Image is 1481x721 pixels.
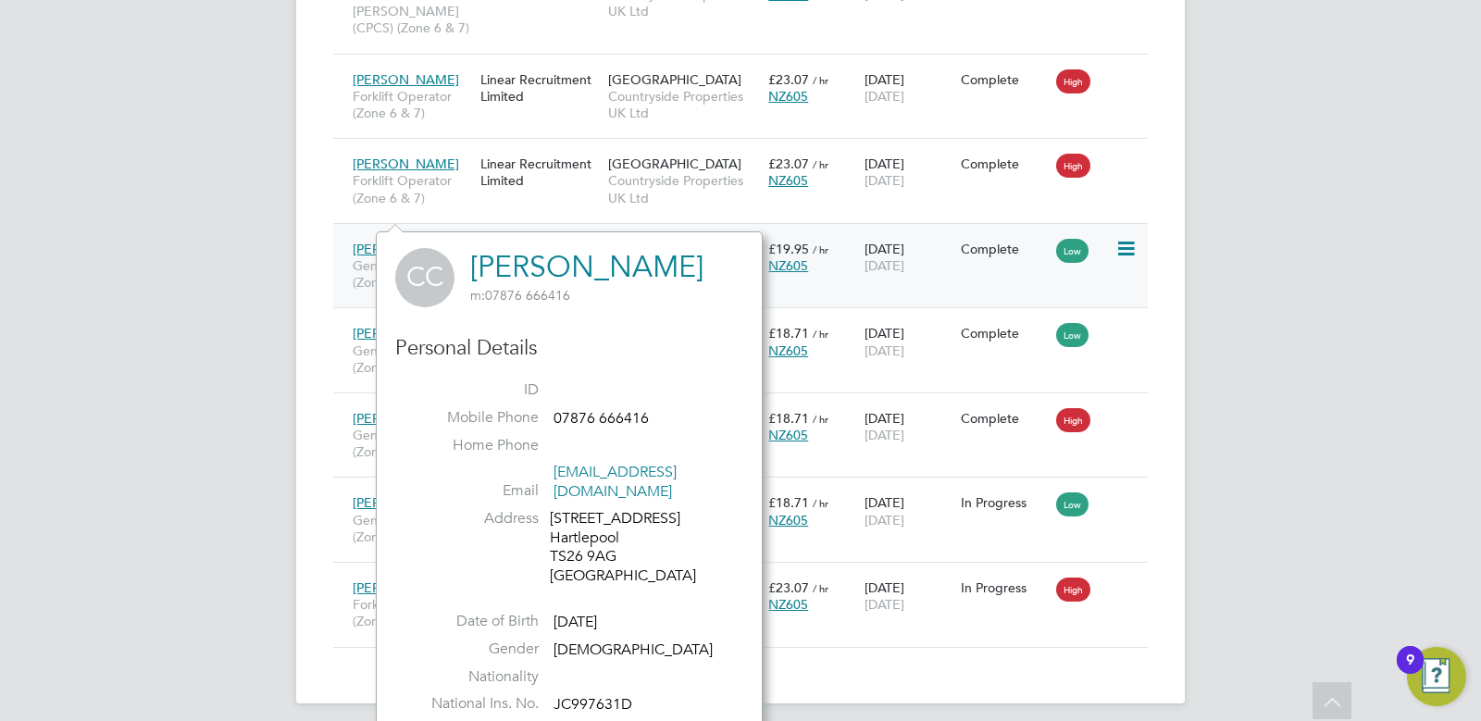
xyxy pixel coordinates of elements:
span: Low [1056,492,1089,516]
span: NZ605 [768,512,808,528]
span: Low [1056,323,1089,347]
span: General Labourer (Zone 7) [353,257,471,291]
div: Complete [961,71,1048,88]
a: [PERSON_NAME]General Labourer (Zone 7)Linear Recruitment Limited[GEOGRAPHIC_DATA]Countryside Prop... [348,315,1148,330]
span: NZ605 [768,342,808,359]
div: Linear Recruitment Limited [476,62,604,114]
div: In Progress [961,494,1048,511]
div: [STREET_ADDRESS] Hartlepool TS26 9AG [GEOGRAPHIC_DATA] [550,509,726,586]
span: General Labourer (Zone 7) [353,512,471,545]
span: JC997631D [554,696,632,715]
div: [DATE] [860,146,956,198]
span: Forklift Operator (Zone 6 & 7) [353,88,471,121]
a: [PERSON_NAME]General Labourer (Zone 7)Linear Recruitment Limited[GEOGRAPHIC_DATA]Countryside Prop... [348,230,1148,246]
span: [PERSON_NAME] [353,494,459,511]
a: [PERSON_NAME]General Labourer (Zone 7)Linear Recruitment Limited[GEOGRAPHIC_DATA]Countryside Prop... [348,484,1148,500]
span: [DATE] [865,172,904,189]
span: Forklift Operator (Zone 6 & 7) [353,596,471,629]
span: 07876 666416 [470,287,570,304]
div: Complete [961,241,1048,257]
span: £23.07 [768,579,809,596]
div: Complete [961,410,1048,427]
span: [DEMOGRAPHIC_DATA] [554,640,713,659]
a: [PERSON_NAME]Forklift Operator (Zone 6 & 7)Linear Recruitment Limited[GEOGRAPHIC_DATA]Countryside... [348,61,1148,77]
div: [DATE] [860,485,956,537]
span: [DATE] [554,613,597,631]
span: £18.71 [768,410,809,427]
span: High [1056,578,1090,602]
div: 9 [1406,660,1414,684]
div: In Progress [961,579,1048,596]
span: NZ605 [768,596,808,613]
span: [PERSON_NAME] [353,241,459,257]
span: General Labourer (Zone 7) [353,427,471,460]
span: £23.07 [768,155,809,172]
span: [DATE] [865,427,904,443]
label: Gender [409,640,539,659]
span: High [1056,69,1090,93]
span: NZ605 [768,427,808,443]
span: 07876 666416 [554,409,649,428]
div: [DATE] [860,316,956,367]
label: Date of Birth [409,612,539,631]
label: Address [409,509,539,528]
a: [PERSON_NAME]Forklift Operator (Zone 6 & 7)Linear Recruitment Limited[GEOGRAPHIC_DATA]Countryside... [348,145,1148,161]
button: Open Resource Center, 9 new notifications [1407,647,1466,706]
h3: Personal Details [395,335,743,362]
span: / hr [813,242,828,256]
span: [DATE] [865,257,904,274]
label: Mobile Phone [409,408,539,428]
label: ID [409,380,539,400]
span: m: [470,287,485,304]
span: NZ605 [768,88,808,105]
label: Nationality [409,667,539,687]
div: Complete [961,155,1048,172]
div: [DATE] [860,231,956,283]
span: Forklift Operator (Zone 6 & 7) [353,172,471,205]
span: [PERSON_NAME] [353,325,459,342]
div: Complete [961,325,1048,342]
label: Email [409,481,539,501]
div: [DATE] [860,62,956,114]
span: / hr [813,412,828,426]
span: / hr [813,73,828,87]
label: Home Phone [409,436,539,455]
span: [GEOGRAPHIC_DATA] [608,155,741,172]
span: High [1056,154,1090,178]
span: [PERSON_NAME] [353,155,459,172]
span: £19.95 [768,241,809,257]
div: [DATE] [860,401,956,453]
span: [PERSON_NAME] [353,410,459,427]
span: [PERSON_NAME] [353,579,459,596]
span: [DATE] [865,512,904,528]
a: [PERSON_NAME] [470,249,703,285]
div: [DATE] [860,570,956,622]
a: [PERSON_NAME]General Labourer (Zone 7)Linear Recruitment Limited[GEOGRAPHIC_DATA]Countryside Prop... [348,400,1148,416]
span: £18.71 [768,325,809,342]
span: [GEOGRAPHIC_DATA] [608,71,741,88]
span: / hr [813,157,828,171]
span: / hr [813,496,828,510]
span: CC [395,248,454,307]
span: / hr [813,327,828,341]
span: Low [1056,239,1089,263]
span: [DATE] [865,342,904,359]
span: £23.07 [768,71,809,88]
span: [DATE] [865,596,904,613]
span: Countryside Properties UK Ltd [608,172,759,205]
span: NZ605 [768,172,808,189]
span: / hr [813,581,828,595]
span: NZ605 [768,257,808,274]
a: [EMAIL_ADDRESS][DOMAIN_NAME] [554,463,677,501]
span: General Labourer (Zone 7) [353,342,471,376]
span: [PERSON_NAME] [353,71,459,88]
span: £18.71 [768,494,809,511]
span: Countryside Properties UK Ltd [608,88,759,121]
span: [DATE] [865,88,904,105]
label: National Ins. No. [409,694,539,714]
span: High [1056,408,1090,432]
div: Linear Recruitment Limited [476,146,604,198]
a: [PERSON_NAME]Forklift Operator (Zone 6 & 7)Linear Recruitment Limited[GEOGRAPHIC_DATA]Countryside... [348,569,1148,585]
